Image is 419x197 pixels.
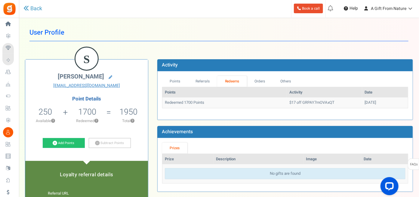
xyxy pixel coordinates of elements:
th: Description [214,154,303,165]
h4: Point Details [25,96,148,102]
a: Redeems [217,76,247,87]
button: ? [51,119,55,123]
h1: User Profile [29,24,408,41]
th: Date [362,87,408,98]
h6: Referral URL [48,192,125,196]
b: Activity [162,61,178,69]
a: Help [341,4,360,13]
a: Referrals [188,76,217,87]
h5: 1950 [119,107,137,116]
td: Redeemed 1700 Points [162,97,287,108]
a: Orders [247,76,273,87]
th: Points [162,87,287,98]
h5: 1700 [78,107,96,116]
td: [DATE] [362,97,408,108]
span: [PERSON_NAME] [58,72,104,81]
th: Prize [162,154,214,165]
a: Points [162,76,188,87]
b: Achievements [162,128,193,135]
a: [EMAIL_ADDRESS][DOMAIN_NAME] [30,83,143,89]
img: Gratisfaction [3,2,16,16]
a: Subtract Points [89,138,131,148]
span: Help [348,5,358,11]
span: A Gift From Nature [371,5,406,12]
th: Activity [287,87,362,98]
th: Date [361,154,408,165]
a: Prizes [162,143,187,154]
a: Add Points [43,138,85,148]
span: FAQs [410,159,418,170]
button: ? [131,119,135,123]
h5: Loyalty referral details [31,172,142,177]
span: 250 [39,106,52,118]
td: $17 off GRPAY7mOVAxQT [287,97,362,108]
figcaption: S [75,48,98,71]
div: No gifts are found [165,168,405,179]
a: Book a call [294,4,323,13]
th: Image [303,154,361,165]
a: Others [273,76,299,87]
button: ? [94,119,98,123]
p: Redeemed [69,118,106,124]
p: Total [112,118,145,124]
p: Available [28,118,63,124]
